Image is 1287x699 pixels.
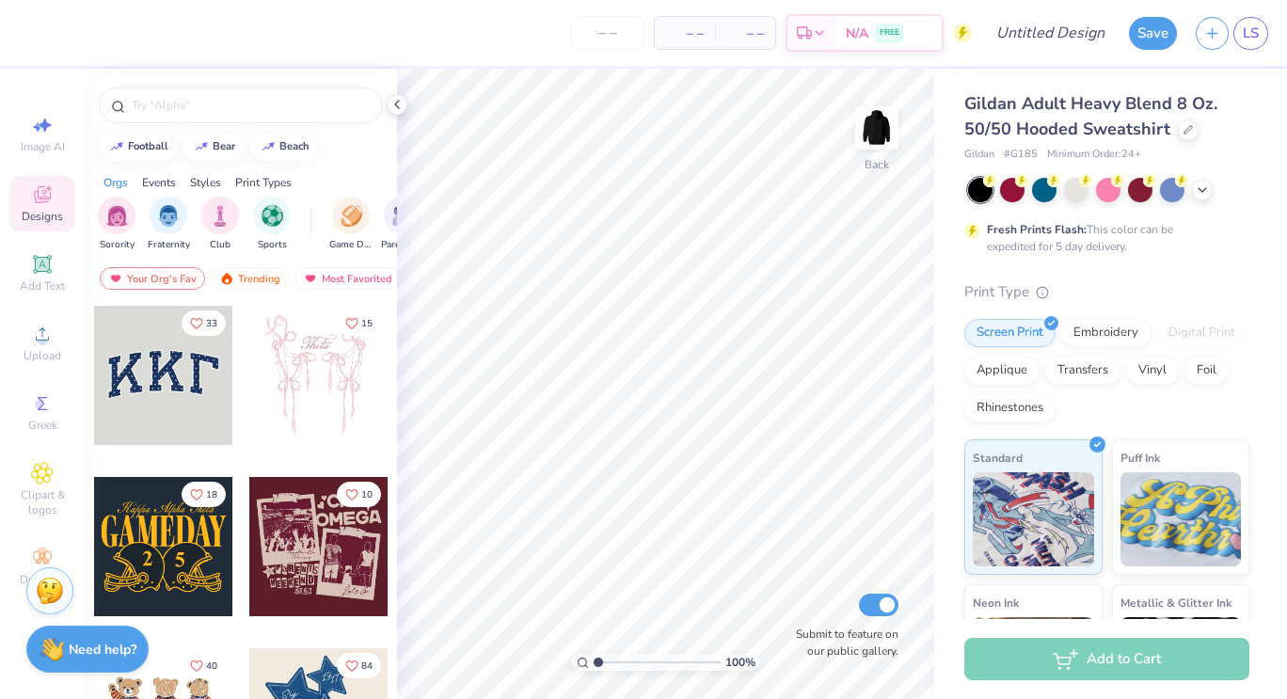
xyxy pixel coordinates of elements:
[213,141,235,151] div: bear
[337,482,381,507] button: Like
[142,174,176,191] div: Events
[858,109,896,147] img: Back
[190,174,221,191] div: Styles
[964,147,994,163] span: Gildan
[1243,23,1259,44] span: LS
[964,281,1249,303] div: Print Type
[987,221,1218,255] div: This color can be expedited for 5 day delivery.
[21,139,65,154] span: Image AI
[392,205,414,227] img: Parent's Weekend Image
[1120,448,1160,468] span: Puff Ink
[381,238,424,252] span: Parent's Weekend
[1045,357,1120,385] div: Transfers
[182,482,226,507] button: Like
[158,205,179,227] img: Fraternity Image
[100,267,205,290] div: Your Org's Fav
[20,278,65,294] span: Add Text
[22,209,63,224] span: Designs
[1129,17,1177,50] button: Save
[381,197,424,252] div: filter for Parent's Weekend
[329,238,373,252] span: Game Day
[964,319,1056,347] div: Screen Print
[1233,17,1268,50] a: LS
[194,141,209,152] img: trend_line.gif
[964,394,1056,422] div: Rhinestones
[1184,357,1229,385] div: Foil
[303,272,318,285] img: most_fav.gif
[341,205,362,227] img: Game Day Image
[846,24,868,43] span: N/A
[381,197,424,252] button: filter button
[786,626,898,659] label: Submit to feature on our public gallery.
[219,272,234,285] img: trending.gif
[261,141,276,152] img: trend_line.gif
[981,14,1120,52] input: Untitled Design
[666,24,704,43] span: – –
[103,174,128,191] div: Orgs
[128,141,168,151] div: football
[98,197,135,252] button: filter button
[337,310,381,336] button: Like
[210,205,230,227] img: Club Image
[361,319,373,328] span: 15
[294,267,401,290] div: Most Favorited
[109,141,124,152] img: trend_line.gif
[24,348,61,363] span: Upload
[1061,319,1151,347] div: Embroidery
[108,272,123,285] img: most_fav.gif
[106,205,128,227] img: Sorority Image
[99,133,177,161] button: football
[973,593,1019,612] span: Neon Ink
[98,197,135,252] div: filter for Sorority
[201,197,239,252] div: filter for Club
[253,197,291,252] div: filter for Sports
[1120,472,1242,566] img: Puff Ink
[235,174,292,191] div: Print Types
[1126,357,1179,385] div: Vinyl
[206,319,217,328] span: 33
[973,448,1023,468] span: Standard
[28,418,57,433] span: Greek
[182,653,226,678] button: Like
[1047,147,1141,163] span: Minimum Order: 24 +
[211,267,289,290] div: Trending
[880,26,899,40] span: FREE
[329,197,373,252] button: filter button
[725,654,755,671] span: 100 %
[130,96,371,115] input: Try "Alpha"
[1004,147,1038,163] span: # G185
[987,222,1087,237] strong: Fresh Prints Flash:
[182,310,226,336] button: Like
[20,572,65,587] span: Decorate
[100,238,135,252] span: Sorority
[201,197,239,252] button: filter button
[258,238,287,252] span: Sports
[964,92,1217,140] span: Gildan Adult Heavy Blend 8 Oz. 50/50 Hooded Sweatshirt
[865,156,889,173] div: Back
[1156,319,1247,347] div: Digital Print
[329,197,373,252] div: filter for Game Day
[206,661,217,671] span: 40
[361,661,373,671] span: 84
[337,653,381,678] button: Like
[253,197,291,252] button: filter button
[183,133,244,161] button: bear
[726,24,764,43] span: – –
[1120,593,1231,612] span: Metallic & Glitter Ink
[250,133,318,161] button: beach
[571,16,644,50] input: – –
[148,197,190,252] div: filter for Fraternity
[148,238,190,252] span: Fraternity
[279,141,310,151] div: beach
[9,487,75,517] span: Clipart & logos
[262,205,283,227] img: Sports Image
[361,490,373,500] span: 10
[973,472,1094,566] img: Standard
[206,490,217,500] span: 18
[964,357,1040,385] div: Applique
[69,641,136,659] strong: Need help?
[148,197,190,252] button: filter button
[210,238,230,252] span: Club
